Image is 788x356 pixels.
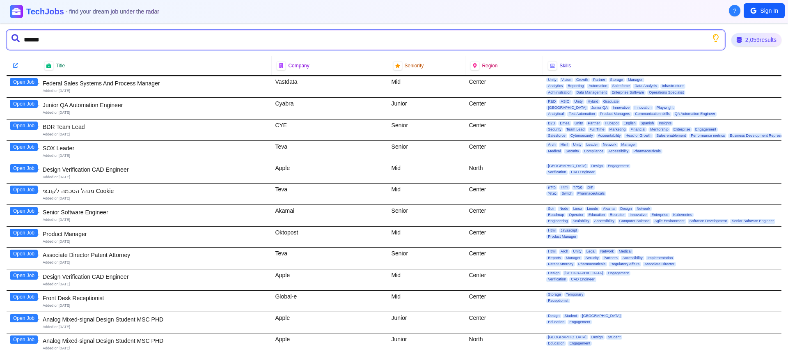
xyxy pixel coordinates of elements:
span: Data Analysis [633,84,659,88]
span: QA Automation Engineer [673,112,717,116]
button: Open Job [10,122,38,130]
span: Enterprise [650,213,670,217]
div: מנהל הסכמה לקובצי Cookie [43,187,268,195]
div: Junior QA Automation Engineer [43,101,268,109]
span: Verification [546,170,568,175]
span: Linux [572,207,584,211]
button: Open Job [10,271,38,280]
span: Reporting [566,84,585,88]
span: Regulatory Affairs [609,262,641,266]
span: Accessibility [593,219,616,223]
span: Agile Environment [653,219,686,223]
span: Title [56,62,65,69]
span: Engagement [694,127,718,132]
span: Software Development [688,219,728,223]
span: Pharmaceuticals [632,149,662,154]
div: Junior [388,98,466,119]
span: Node [558,207,570,211]
div: Mid [388,76,466,97]
span: Manager [626,78,644,82]
span: Spanish [639,121,656,126]
button: About Techjobs [729,5,740,16]
span: Unity [571,249,583,254]
span: Storage [546,292,563,297]
span: Enterprise Software [610,90,646,95]
span: [GEOGRAPHIC_DATA] [546,106,588,110]
span: Cybersecurity [569,133,595,138]
div: CYE [272,119,388,141]
div: Front Desk Receptionist [43,294,268,302]
span: ? [733,7,737,15]
span: Verification [546,277,568,282]
h1: TechJobs [26,6,159,17]
button: Open Job [10,100,38,108]
span: Data Management [575,90,608,95]
span: Roadmap [546,213,566,217]
button: Open Job [10,186,38,194]
span: Partners [602,256,619,260]
div: Added on [DATE] [43,303,268,308]
div: Added on [DATE] [43,217,268,223]
span: Linode [585,207,600,211]
span: מנהל [546,191,558,196]
span: Akamai [601,207,617,211]
div: Center [465,227,543,248]
span: Education [587,213,607,217]
div: Center [465,141,543,162]
div: BDR Team Lead [43,123,268,131]
span: R&D [546,99,557,104]
span: Compliance [582,149,605,154]
span: CAD Engineer [569,170,596,175]
span: Analytical [546,112,566,116]
span: Computer Science [618,219,651,223]
span: [GEOGRAPHIC_DATA] [546,164,588,168]
span: Engineering [546,219,569,223]
span: Unity [573,99,584,104]
span: Salesforce [546,133,567,138]
span: Financial [629,127,647,132]
span: Design [546,271,561,276]
span: Patent Attorney [546,262,575,266]
div: Center [465,248,543,269]
div: Analog Mixed-signal Design Student MSC PHD [43,315,268,324]
div: Center [465,184,543,204]
span: Arch [546,142,557,147]
span: [GEOGRAPHIC_DATA] [546,335,588,340]
span: Salesforce [611,84,632,88]
span: Graduate [602,99,621,104]
span: Temporary [564,292,585,297]
div: Teva [272,141,388,162]
button: Show search tips [712,34,720,42]
span: Vision [560,78,573,82]
div: Mid [388,227,466,248]
span: Design [590,164,605,168]
span: Medical [546,149,562,154]
div: Senior [388,119,466,141]
span: Marketing [608,127,628,132]
span: [GEOGRAPHIC_DATA] [563,271,605,276]
span: Leader [585,142,600,147]
div: Senior [388,248,466,269]
button: Open Job [10,314,38,322]
div: Product Manager [43,230,268,238]
span: Company [288,62,309,69]
div: Center [465,312,543,333]
span: Engagement [568,320,592,324]
div: Added on [DATE] [43,282,268,287]
span: Hybrid [586,99,600,104]
div: Mid [388,269,466,290]
span: Operations Specialist [647,90,685,95]
span: Kubernetes [671,213,694,217]
span: Region [482,62,497,69]
span: Test Automation [567,112,597,116]
span: Html [546,249,557,254]
span: Administration [546,90,573,95]
div: Added on [DATE] [43,346,268,351]
div: Mid [388,291,466,312]
div: Center [465,291,543,312]
span: Html [559,185,570,190]
div: North [465,162,543,183]
div: Added on [DATE] [43,196,268,201]
div: Vastdata [272,76,388,97]
div: Apple [272,333,388,354]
